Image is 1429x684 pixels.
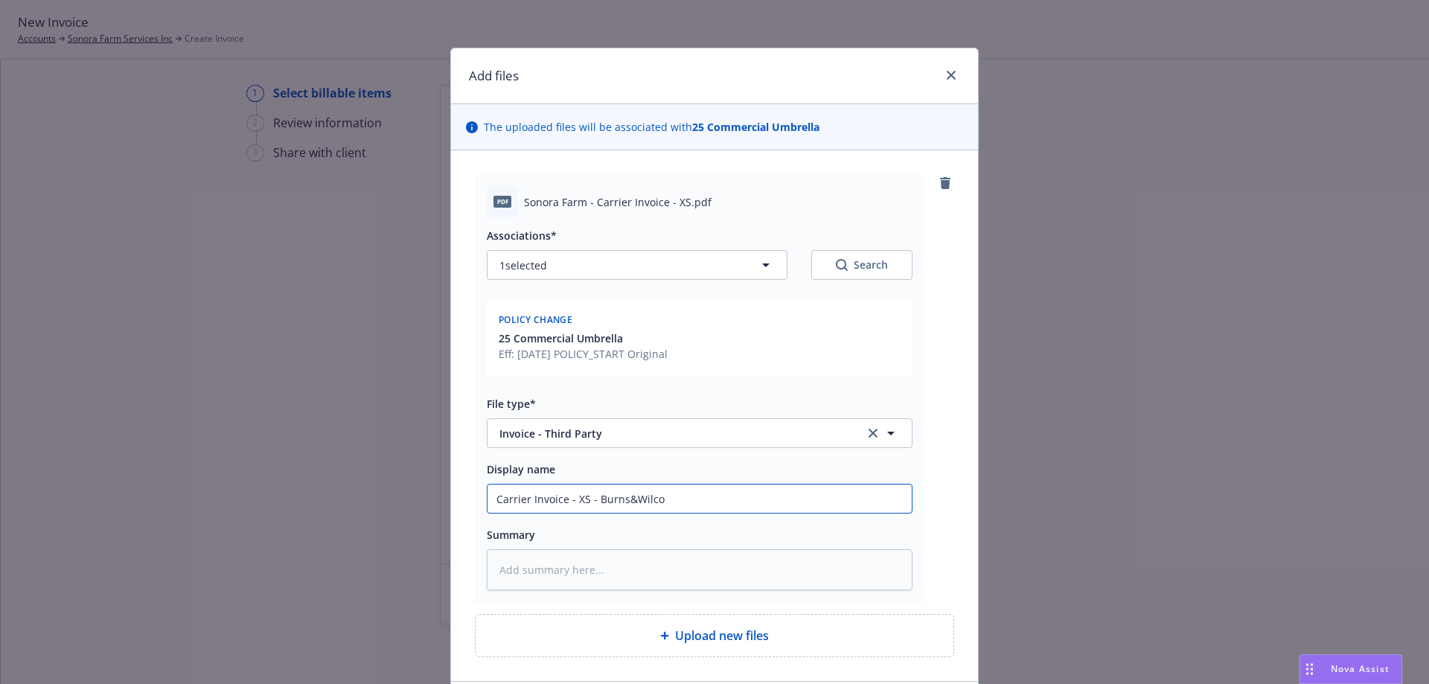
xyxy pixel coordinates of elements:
[487,250,787,280] button: 1selected
[469,66,519,86] h1: Add files
[836,259,848,271] svg: Search
[487,462,555,476] span: Display name
[487,528,535,542] span: Summary
[484,119,819,135] span: The uploaded files will be associated with
[942,66,960,84] a: close
[499,330,623,346] span: 25 Commercial Umbrella
[499,426,844,441] span: Invoice - Third Party
[487,485,912,513] input: Add display name here...
[524,194,712,210] span: Sonora Farm - Carrier Invoice - XS.pdf
[811,250,912,280] button: SearchSearch
[675,627,769,645] span: Upload new files
[475,614,954,657] div: Upload new files
[936,174,954,192] a: remove
[499,313,572,326] span: Policy change
[864,424,882,442] a: clear selection
[493,196,511,207] span: pdf
[836,258,888,272] div: Search
[692,120,819,134] strong: 25 Commercial Umbrella
[487,228,557,243] span: Associations*
[1300,655,1319,683] div: Drag to move
[499,346,668,362] span: Eff: [DATE] POLICY_START Original
[1331,662,1390,675] span: Nova Assist
[499,258,547,273] span: 1 selected
[487,397,536,411] span: File type*
[487,418,912,448] button: Invoice - Third Partyclear selection
[1299,654,1402,684] button: Nova Assist
[499,330,668,346] button: 25 Commercial Umbrella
